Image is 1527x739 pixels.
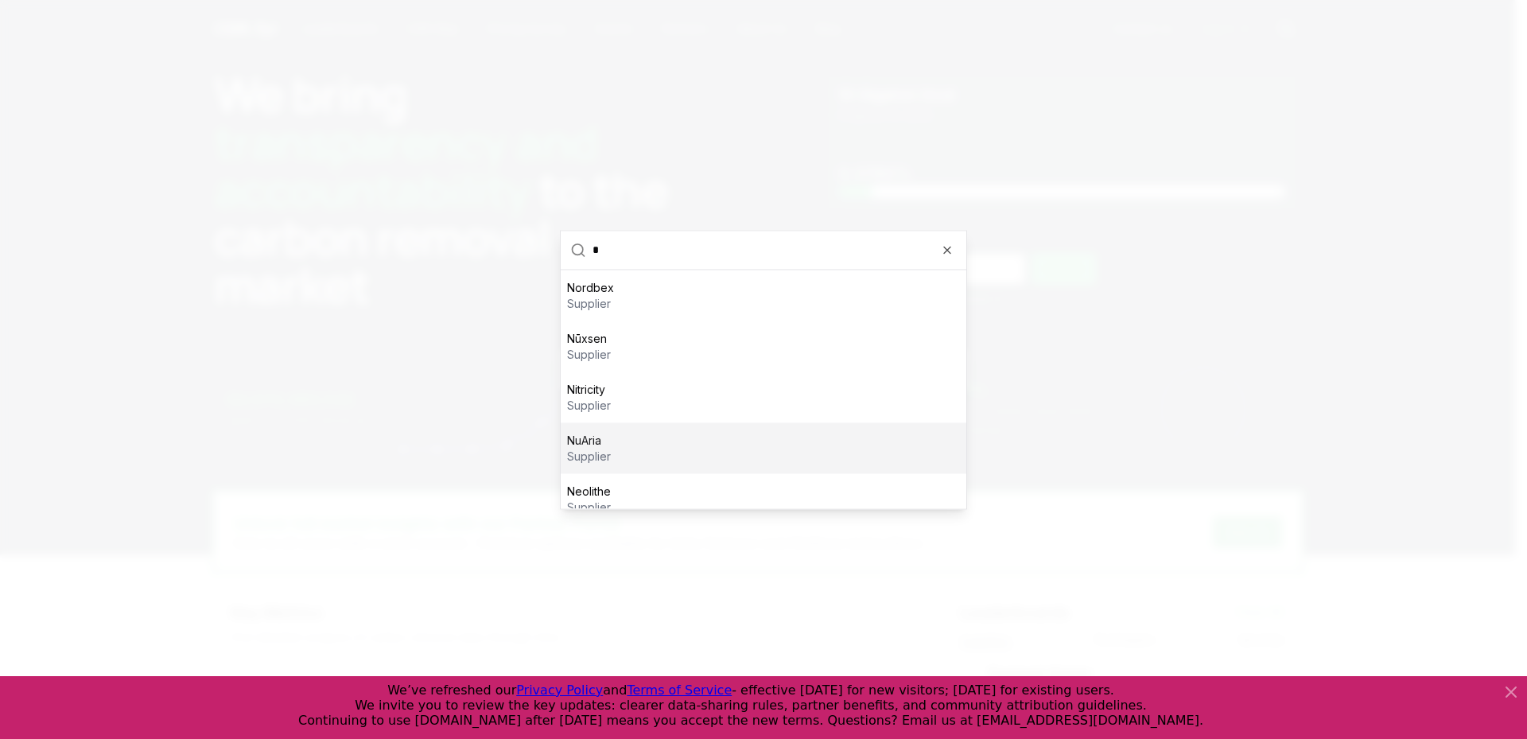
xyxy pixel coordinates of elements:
[567,483,611,499] p: Neolithe
[567,397,611,413] p: supplier
[567,499,611,515] p: supplier
[567,295,614,311] p: supplier
[567,432,611,448] p: NuAria
[567,381,611,397] p: Nitricity
[567,279,614,295] p: Nordbex
[567,346,611,362] p: supplier
[567,330,611,346] p: Nūxsen
[567,448,611,464] p: supplier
